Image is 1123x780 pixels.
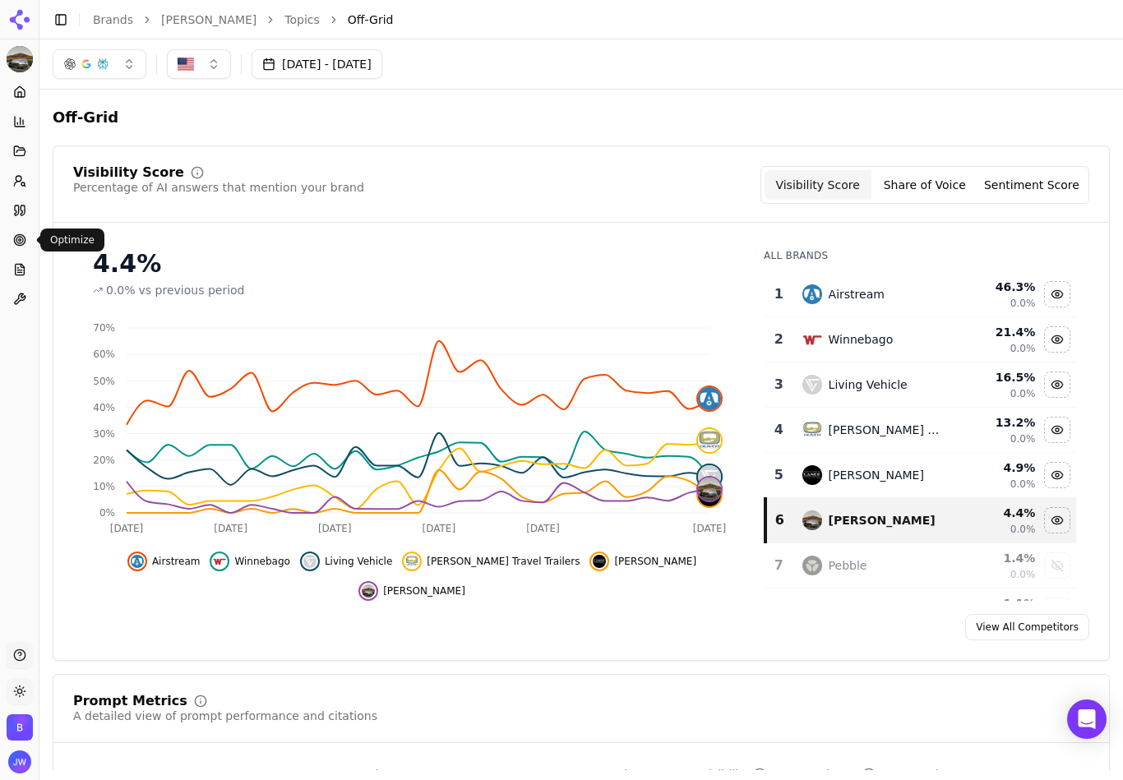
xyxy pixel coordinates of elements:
[765,588,1076,634] tr: 1.1%Show lightship data
[405,555,418,568] img: oliver travel trailers
[764,272,1076,679] div: Data table
[234,555,289,568] span: Winnebago
[765,453,1076,498] tr: 5lance camper[PERSON_NAME]4.9%0.0%Hide lance camper data
[829,512,936,528] div: [PERSON_NAME]
[40,228,104,252] div: Optimize
[252,49,382,79] button: [DATE] - [DATE]
[1010,387,1036,400] span: 0.0%
[1067,699,1107,739] div: Open Intercom Messenger
[956,369,1035,385] div: 16.5 %
[214,523,247,534] tspan: [DATE]
[1044,281,1070,307] button: Hide airstream data
[1010,478,1036,491] span: 0.0%
[362,584,375,598] img: bowlus
[956,324,1035,340] div: 21.4 %
[93,455,115,466] tspan: 20%
[110,523,144,534] tspan: [DATE]
[802,330,822,349] img: winnebago
[73,166,184,179] div: Visibility Score
[802,556,822,575] img: pebble
[956,279,1035,295] div: 46.3 %
[765,317,1076,362] tr: 2winnebagoWinnebago21.4%0.0%Hide winnebago data
[698,387,721,410] img: airstream
[802,420,822,440] img: oliver travel trailers
[152,555,201,568] span: Airstream
[956,459,1035,476] div: 4.9 %
[829,376,908,393] div: Living Vehicle
[698,465,721,488] img: living vehicle
[127,552,201,571] button: Hide airstream data
[765,498,1076,543] tr: 6bowlus[PERSON_NAME]4.4%0.0%Hide bowlus data
[772,465,786,485] div: 5
[73,179,364,196] div: Percentage of AI answers that mention your brand
[325,555,392,568] span: Living Vehicle
[765,408,1076,453] tr: 4oliver travel trailers[PERSON_NAME] Travel Trailers13.2%0.0%Hide oliver travel trailers data
[73,695,187,708] div: Prompt Metrics
[213,555,226,568] img: winnebago
[1010,297,1036,310] span: 0.0%
[1044,372,1070,398] button: Hide living vehicle data
[978,170,1085,200] button: Sentiment Score
[93,322,115,334] tspan: 70%
[423,523,456,534] tspan: [DATE]
[131,555,144,568] img: airstream
[1044,598,1070,624] button: Show lightship data
[829,467,924,483] div: [PERSON_NAME]
[802,284,822,304] img: airstream
[318,523,352,534] tspan: [DATE]
[99,507,115,519] tspan: 0%
[829,331,894,348] div: Winnebago
[1044,552,1070,579] button: Show pebble data
[93,249,731,279] div: 4.4%
[956,414,1035,431] div: 13.2 %
[614,555,696,568] span: [PERSON_NAME]
[402,552,580,571] button: Hide oliver travel trailers data
[829,422,944,438] div: [PERSON_NAME] Travel Trailers
[93,376,115,387] tspan: 50%
[956,595,1035,612] div: 1.1 %
[106,282,136,298] span: 0.0%
[829,557,867,574] div: Pebble
[589,552,696,571] button: Hide lance camper data
[93,402,115,413] tspan: 40%
[358,581,465,601] button: Hide bowlus data
[73,708,377,724] div: A detailed view of prompt performance and citations
[178,56,194,72] img: United States
[765,543,1076,588] tr: 7pebblePebble1.4%0.0%Show pebble data
[1044,507,1070,533] button: Hide bowlus data
[772,284,786,304] div: 1
[7,46,33,72] img: Bowlus
[1010,568,1036,581] span: 0.0%
[829,286,885,302] div: Airstream
[765,362,1076,408] tr: 3living vehicleLiving Vehicle16.5%0.0%Hide living vehicle data
[7,714,33,741] img: Bowlus
[765,272,1076,317] tr: 1airstreamAirstream46.3%0.0%Hide airstream data
[774,510,786,530] div: 6
[93,12,1077,28] nav: breadcrumb
[427,555,580,568] span: [PERSON_NAME] Travel Trailers
[53,103,148,132] span: Off-Grid
[1010,342,1036,355] span: 0.0%
[802,465,822,485] img: lance camper
[965,614,1089,640] a: View All Competitors
[1044,417,1070,443] button: Hide oliver travel trailers data
[593,555,606,568] img: lance camper
[53,106,118,129] span: Off-Grid
[772,556,786,575] div: 7
[93,481,115,492] tspan: 10%
[698,478,721,501] img: bowlus
[383,584,465,598] span: [PERSON_NAME]
[7,46,33,72] button: Current brand: Bowlus
[802,510,822,530] img: bowlus
[7,714,33,741] button: Open organization switcher
[210,552,289,571] button: Hide winnebago data
[871,170,978,200] button: Share of Voice
[693,523,727,534] tspan: [DATE]
[1010,432,1036,445] span: 0.0%
[772,420,786,440] div: 4
[956,550,1035,566] div: 1.4 %
[1010,523,1036,536] span: 0.0%
[802,375,822,395] img: living vehicle
[300,552,392,571] button: Hide living vehicle data
[93,13,133,26] a: Brands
